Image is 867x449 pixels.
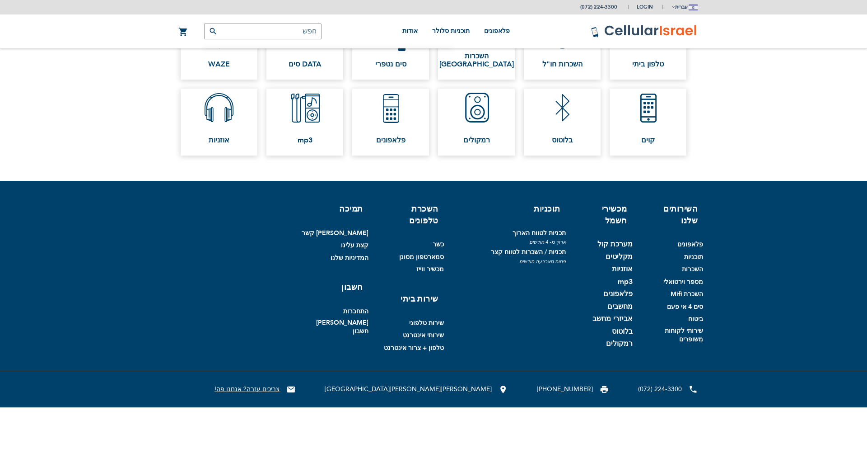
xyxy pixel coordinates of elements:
[542,60,583,68] span: השכרות חו"ל
[343,307,368,316] a: התחברות
[433,240,444,249] a: כשר
[677,240,703,249] a: פלאפונים
[682,265,703,274] a: השכרות
[302,229,368,237] a: [PERSON_NAME] קשר
[684,253,703,261] a: תוכניות
[214,385,280,393] a: !צריכים עזרה? אנחנו פה
[266,89,343,156] a: mp3
[484,14,510,48] a: פלאפונים
[612,265,633,274] a: אוזניות
[325,385,508,394] li: [GEOGRAPHIC_DATA][PERSON_NAME][PERSON_NAME]
[513,229,566,237] a: תכניות לטווח הארוך
[352,89,429,156] a: פלאפונים
[618,278,633,286] a: mp3
[612,327,633,336] a: בלוטוס
[298,136,312,144] span: mp3
[671,0,698,14] button: עברית
[610,89,686,156] a: קוים
[331,254,368,262] a: המדיניות שלנו
[376,136,406,144] span: פלאפונים
[580,4,617,10] a: (072) 224-3300
[663,278,703,286] a: מספר וירטואלי
[432,14,470,48] a: תוכניות סלולר
[638,385,682,393] a: (072) 224-3300
[402,28,418,34] span: אודות
[451,239,566,246] span: ארוך מ- 4 חודשים
[438,89,515,156] a: רמקולים
[645,203,698,227] h6: השירותים שלנו
[399,253,444,261] a: סמארטפון מסונן
[537,385,593,393] a: [PHONE_NUMBER]
[606,340,633,348] a: רמקולים
[416,265,444,274] a: מכשיר ווייז
[341,241,368,250] a: קצת עלינו
[384,344,444,352] a: טלפון + צרור אינטרנט
[689,5,698,10] img: Jerusalem
[552,136,573,144] span: בלוטוס
[305,203,363,215] h6: תמיכה
[209,136,229,144] span: אוזניות
[299,318,368,336] a: [PERSON_NAME] חשבון
[463,136,490,144] span: רמקולים
[403,331,444,340] a: שירותי אינטרנט
[524,89,601,156] a: בלוטוס
[591,24,698,38] img: לוגו סלולר ישראל
[305,282,363,293] h6: חשבון
[667,302,703,311] a: סים 4 אי פעם
[439,52,514,68] span: השכרות [GEOGRAPHIC_DATA]
[640,326,703,344] a: שירותי לקוחות משופרים
[688,315,703,323] a: ביטוח
[381,203,438,227] h6: השכרת טלפונים
[641,136,655,144] span: קוים
[451,258,566,265] span: פחות מארבעה חודשים
[432,28,470,34] span: תוכניות סלולר
[491,248,566,256] a: תכניות / השכרות לטווח קצר
[632,60,664,68] span: טלפון ביתי
[637,4,653,10] span: Login
[381,293,438,305] h6: שירות ביתי
[606,253,633,261] a: מקליטים
[402,14,418,48] a: אודות
[578,203,627,227] h6: מכשירי חשמל
[597,240,633,249] a: מערכת קול
[204,24,322,39] input: חפש
[457,203,560,215] h6: תוכניות
[607,302,633,311] a: מחשבים
[181,89,257,156] a: אוזניות
[603,290,633,298] a: פלאפונים
[208,60,230,68] span: WAZE
[289,60,322,68] span: סים DATA
[592,315,633,323] a: אביזרי מחשב
[375,60,406,68] span: סים נטפרי
[484,28,510,34] span: פלאפונים
[409,319,444,327] a: שירות טלפוני
[671,290,703,298] a: השכרת Mifi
